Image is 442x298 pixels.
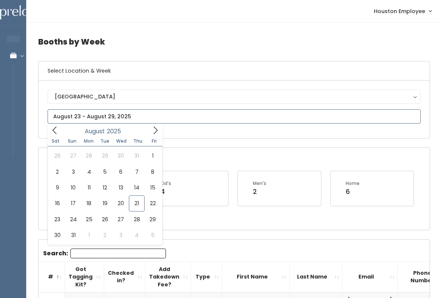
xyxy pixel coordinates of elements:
span: Mon [81,139,97,143]
span: August 3, 2025 [65,164,81,180]
span: September 1, 2025 [81,227,97,243]
div: 6 [346,187,360,197]
span: July 27, 2025 [65,148,81,164]
div: Men's [253,180,266,187]
span: August 11, 2025 [81,180,97,195]
span: August 15, 2025 [145,180,160,195]
div: [GEOGRAPHIC_DATA] [55,92,414,101]
span: August 6, 2025 [113,164,129,180]
span: August 29, 2025 [145,212,160,227]
th: Last Name: activate to sort column ascending [290,261,342,292]
span: July 29, 2025 [97,148,113,164]
span: August 18, 2025 [81,195,97,211]
span: August 25, 2025 [81,212,97,227]
span: August 31, 2025 [65,227,81,243]
a: Houston Employee [366,3,439,19]
span: Thu [130,139,146,143]
span: August 9, 2025 [49,180,65,195]
span: August 10, 2025 [65,180,81,195]
span: September 4, 2025 [129,227,145,243]
th: First Name: activate to sort column ascending [222,261,290,292]
th: Checked in?: activate to sort column ascending [104,261,145,292]
h6: Select Location & Week [39,61,430,80]
span: August 24, 2025 [65,212,81,227]
span: August 12, 2025 [97,180,113,195]
span: July 31, 2025 [129,148,145,164]
input: Search: [70,249,166,258]
span: August 2, 2025 [49,164,65,180]
span: Sat [48,139,64,143]
div: Kid's [160,180,171,187]
span: September 2, 2025 [97,227,113,243]
span: September 3, 2025 [113,227,129,243]
div: 2 [253,187,266,197]
span: August 27, 2025 [113,212,129,227]
span: July 28, 2025 [81,148,97,164]
span: August 22, 2025 [145,195,160,211]
th: Add Takedown Fee?: activate to sort column ascending [145,261,191,292]
th: Got Tagging Kit?: activate to sort column ascending [65,261,104,292]
span: August 8, 2025 [145,164,160,180]
span: August 19, 2025 [97,195,113,211]
th: Type: activate to sort column ascending [191,261,222,292]
span: August 30, 2025 [49,227,65,243]
span: August 28, 2025 [129,212,145,227]
div: 4 [160,187,171,197]
span: Sun [64,139,81,143]
span: August 21, 2025 [129,195,145,211]
span: August 16, 2025 [49,195,65,211]
span: August 1, 2025 [145,148,160,164]
span: August 7, 2025 [129,164,145,180]
span: Wed [113,139,130,143]
span: July 26, 2025 [49,148,65,164]
span: September 5, 2025 [145,227,160,243]
th: #: activate to sort column descending [39,261,65,292]
div: Home [346,180,360,187]
span: August 14, 2025 [129,180,145,195]
th: Email: activate to sort column ascending [342,261,398,292]
span: Tue [97,139,113,143]
span: August [85,128,105,134]
span: Houston Employee [374,7,425,15]
span: August 23, 2025 [49,212,65,227]
span: August 20, 2025 [113,195,129,211]
span: August 13, 2025 [113,180,129,195]
span: August 17, 2025 [65,195,81,211]
span: July 30, 2025 [113,148,129,164]
span: Fri [146,139,163,143]
label: Search: [43,249,166,258]
span: August 5, 2025 [97,164,113,180]
input: August 23 - August 29, 2025 [48,109,421,124]
span: August 26, 2025 [97,212,113,227]
button: [GEOGRAPHIC_DATA] [48,89,421,104]
h4: Booths by Week [38,31,430,52]
input: Year [105,127,127,136]
span: August 4, 2025 [81,164,97,180]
